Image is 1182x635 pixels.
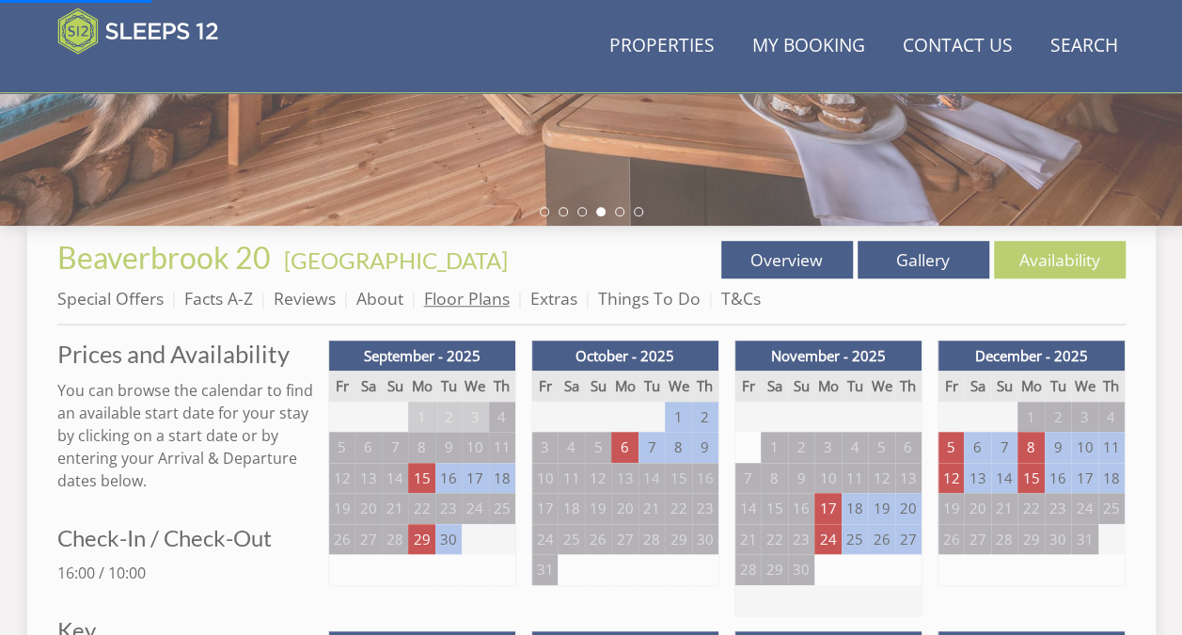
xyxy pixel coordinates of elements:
[585,371,611,402] th: Su
[964,371,990,402] th: Sa
[382,463,408,494] td: 14
[435,371,462,402] th: Tu
[938,341,1125,372] th: December - 2025
[788,463,814,494] td: 9
[355,524,381,555] td: 27
[462,402,488,433] td: 3
[734,341,922,372] th: November - 2025
[1045,371,1071,402] th: Tu
[1017,524,1044,555] td: 29
[1098,402,1125,433] td: 4
[842,432,868,463] td: 4
[1071,524,1097,555] td: 31
[57,562,313,584] p: 16:00 / 10:00
[1071,371,1097,402] th: We
[895,524,922,555] td: 27
[991,371,1017,402] th: Su
[489,493,515,524] td: 25
[1045,463,1071,494] td: 16
[435,463,462,494] td: 16
[408,371,434,402] th: Mo
[531,463,558,494] td: 10
[435,493,462,524] td: 23
[611,524,638,555] td: 27
[1098,493,1125,524] td: 25
[761,554,787,585] td: 29
[355,493,381,524] td: 20
[1071,432,1097,463] td: 10
[1098,371,1125,402] th: Th
[991,463,1017,494] td: 14
[788,554,814,585] td: 30
[1045,402,1071,433] td: 2
[611,371,638,402] th: Mo
[408,402,434,433] td: 1
[938,371,964,402] th: Fr
[638,493,665,524] td: 21
[184,287,253,310] a: Facts A-Z
[382,524,408,555] td: 28
[692,402,718,433] td: 2
[558,463,584,494] td: 11
[814,493,841,524] td: 17
[489,402,515,433] td: 4
[665,371,691,402] th: We
[814,463,841,494] td: 10
[868,432,894,463] td: 5
[435,402,462,433] td: 2
[1017,493,1044,524] td: 22
[489,463,515,494] td: 18
[355,371,381,402] th: Sa
[842,463,868,494] td: 11
[1043,25,1126,68] a: Search
[938,432,964,463] td: 5
[1071,493,1097,524] td: 24
[57,239,271,276] span: Beaverbrook 20
[665,432,691,463] td: 8
[1045,524,1071,555] td: 30
[531,524,558,555] td: 24
[558,493,584,524] td: 18
[638,432,665,463] td: 7
[462,493,488,524] td: 24
[964,524,990,555] td: 27
[814,524,841,555] td: 24
[531,371,558,402] th: Fr
[57,239,276,276] a: Beaverbrook 20
[408,432,434,463] td: 8
[408,524,434,555] td: 29
[328,493,355,524] td: 19
[665,402,691,433] td: 1
[284,246,508,274] a: [GEOGRAPHIC_DATA]
[602,25,722,68] a: Properties
[842,493,868,524] td: 18
[57,287,164,310] a: Special Offers
[57,341,313,367] a: Prices and Availability
[638,463,665,494] td: 14
[1017,402,1044,433] td: 1
[745,25,873,68] a: My Booking
[638,371,665,402] th: Tu
[761,493,787,524] td: 15
[665,524,691,555] td: 29
[761,463,787,494] td: 8
[1045,493,1071,524] td: 23
[692,432,718,463] td: 9
[328,463,355,494] td: 12
[328,371,355,402] th: Fr
[1017,463,1044,494] td: 15
[868,463,894,494] td: 12
[761,371,787,402] th: Sa
[328,524,355,555] td: 26
[734,554,761,585] td: 28
[721,241,853,278] a: Overview
[531,554,558,585] td: 31
[692,524,718,555] td: 30
[788,371,814,402] th: Su
[356,287,403,310] a: About
[895,432,922,463] td: 6
[585,463,611,494] td: 12
[1071,402,1097,433] td: 3
[938,493,964,524] td: 19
